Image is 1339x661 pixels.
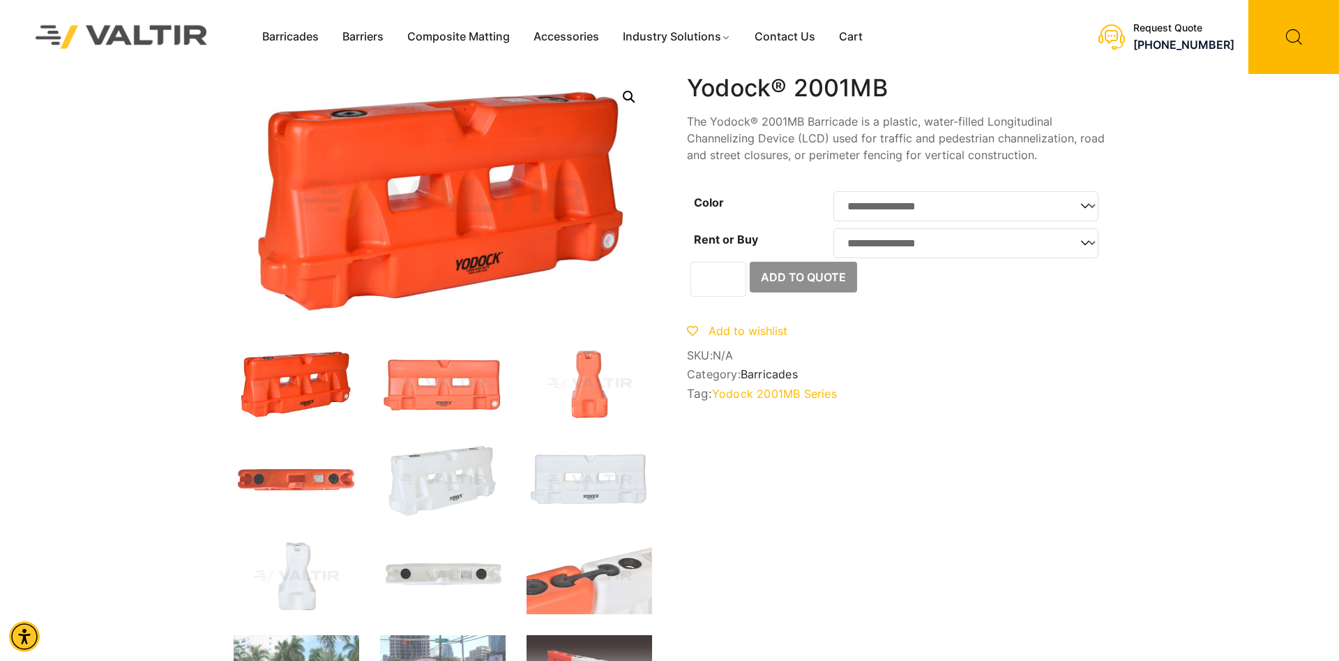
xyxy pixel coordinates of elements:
[690,262,746,297] input: Product quantity
[234,346,359,422] img: 2001MB_Org_3Q.jpg
[1133,22,1234,34] div: Request Quote
[234,539,359,614] img: A white plastic container with a unique shape, likely used for storage or dispensing liquids.
[713,348,734,362] span: N/A
[234,443,359,518] img: An orange plastic dock float with two circular openings and a rectangular label on top.
[827,27,875,47] a: Cart
[687,387,1105,401] span: Tag:
[395,27,522,47] a: Composite Matting
[527,443,652,518] img: A white plastic barrier with two rectangular openings, featuring the brand name "Yodock" and a logo.
[17,7,226,66] img: Valtir Rentals
[694,195,724,209] label: Color
[611,27,743,47] a: Industry Solutions
[9,621,40,652] div: Accessibility Menu
[712,387,837,401] a: Yodock 2001MB Series
[1133,38,1234,52] a: call (888) 496-3625
[687,324,787,338] a: Add to wishlist
[687,74,1105,103] h1: Yodock® 2001MB
[527,539,652,614] img: Close-up of two connected plastic containers, one orange and one white, featuring black caps and ...
[687,349,1105,362] span: SKU:
[380,539,506,614] img: A white plastic tank with two black caps and a label on the side, viewed from above.
[616,84,642,110] a: Open this option
[694,232,758,246] label: Rent or Buy
[750,262,857,292] button: Add to Quote
[522,27,611,47] a: Accessories
[741,367,798,381] a: Barricades
[380,443,506,518] img: A white plastic barrier with a textured surface, designed for traffic control or safety purposes.
[687,368,1105,381] span: Category:
[527,346,652,422] img: An orange traffic cone with a wide base and a tapered top, designed for road safety and traffic m...
[380,346,506,422] img: An orange traffic barrier with two rectangular openings and a logo, designed for road safety and ...
[709,324,787,338] span: Add to wishlist
[687,113,1105,163] p: The Yodock® 2001MB Barricade is a plastic, water-filled Longitudinal Channelizing Device (LCD) us...
[250,27,331,47] a: Barricades
[331,27,395,47] a: Barriers
[743,27,827,47] a: Contact Us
